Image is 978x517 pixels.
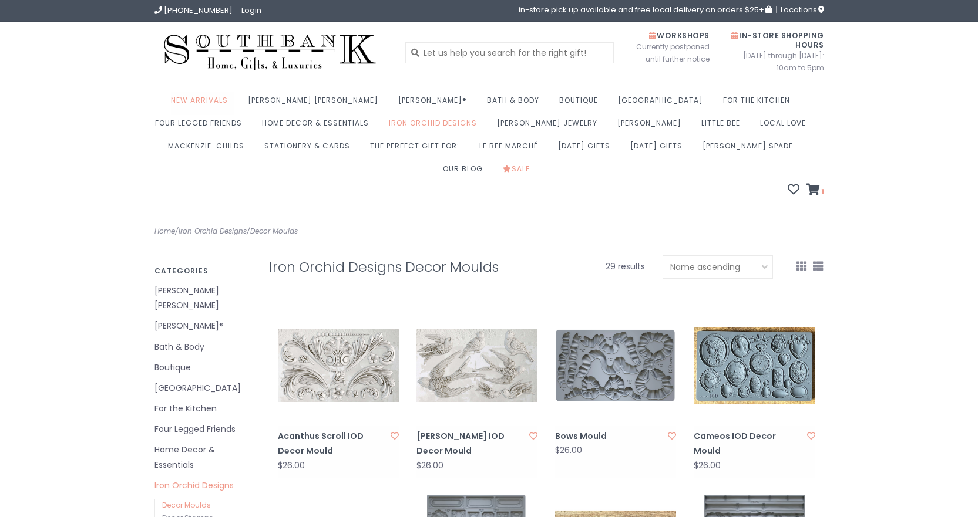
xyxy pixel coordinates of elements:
[723,92,796,115] a: For the Kitchen
[405,42,614,63] input: Let us help you search for the right gift!
[529,430,537,442] a: Add to wishlist
[443,161,489,184] a: Our Blog
[694,461,721,470] div: $26.00
[154,360,251,375] a: Boutique
[264,138,356,161] a: Stationery & Cards
[555,446,582,455] div: $26.00
[416,429,526,458] a: [PERSON_NAME] IOD Decor Mould
[248,92,384,115] a: [PERSON_NAME] [PERSON_NAME]
[558,138,616,161] a: [DATE] Gifts
[155,115,248,138] a: Four Legged Friends
[154,340,251,354] a: Bath & Body
[781,4,824,15] span: Locations
[370,138,465,161] a: The perfect gift for:
[164,5,233,16] span: [PHONE_NUMBER]
[479,138,544,161] a: Le Bee Marché
[668,430,676,442] a: Add to wishlist
[389,115,483,138] a: Iron Orchid Designs
[269,259,516,275] h1: Iron Orchid Designs Decor Moulds
[416,461,443,470] div: $26.00
[555,305,676,426] img: Bows Mould
[617,115,687,138] a: [PERSON_NAME]
[154,283,251,313] a: [PERSON_NAME] [PERSON_NAME]
[154,422,251,437] a: Four Legged Friends
[278,429,387,458] a: Acanthus Scroll IOD Decor Mould
[487,92,545,115] a: Bath & Body
[154,442,251,472] a: Home Decor & Essentials
[416,305,537,426] img: Iron Orchid Designs Birdsong IOD Decor Mould
[703,138,799,161] a: [PERSON_NAME] Spade
[154,319,251,333] a: [PERSON_NAME]®
[694,429,803,458] a: Cameos IOD Decor Mould
[278,461,305,470] div: $26.00
[154,5,233,16] a: [PHONE_NUMBER]
[731,31,824,50] span: In-Store Shopping Hours
[146,225,489,238] div: / /
[171,92,234,115] a: New Arrivals
[701,115,746,138] a: Little Bee
[398,92,473,115] a: [PERSON_NAME]®
[559,92,604,115] a: Boutique
[154,31,386,75] img: Southbank Gift Company -- Home, Gifts, and Luxuries
[154,401,251,416] a: For the Kitchen
[391,430,399,442] a: Add to wishlist
[727,49,824,74] span: [DATE] through [DATE]: 10am to 5pm
[694,305,815,426] img: Iron Orchid Designs Cameos IOD Decor Mould
[555,429,664,444] a: Bows Mould
[606,261,645,272] span: 29 results
[162,500,211,510] a: Decor Moulds
[760,115,812,138] a: Local Love
[503,161,536,184] a: Sale
[250,226,298,236] a: Decor Moulds
[649,31,710,40] span: Workshops
[154,381,251,396] a: [GEOGRAPHIC_DATA]
[262,115,375,138] a: Home Decor & Essentials
[519,6,772,13] span: in-store pick up available and free local delivery on orders $25+
[806,185,824,197] a: 1
[278,305,399,426] img: Iron Orchid Designs Acanthus Scroll IOD Decor Mould
[820,187,824,196] span: 1
[179,226,247,236] a: Iron Orchid Designs
[776,6,824,13] a: Locations
[154,226,175,236] a: Home
[241,5,261,16] a: Login
[154,478,251,493] a: Iron Orchid Designs
[807,430,815,442] a: Add to wishlist
[497,115,603,138] a: [PERSON_NAME] Jewelry
[154,267,251,275] h3: Categories
[168,138,250,161] a: MacKenzie-Childs
[621,40,710,65] span: Currently postponed until further notice
[618,92,709,115] a: [GEOGRAPHIC_DATA]
[630,138,688,161] a: [DATE] Gifts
